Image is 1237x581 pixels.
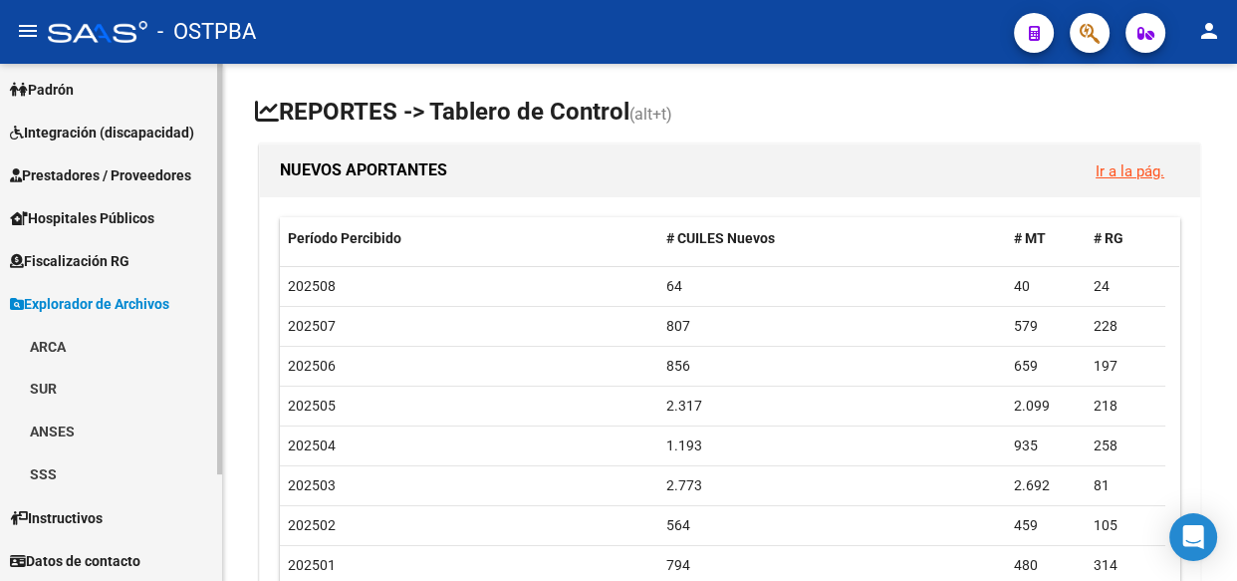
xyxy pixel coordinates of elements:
div: 24 [1094,275,1157,298]
div: 81 [1094,474,1157,497]
span: Hospitales Públicos [10,207,154,229]
span: 202505 [288,398,336,414]
div: Open Intercom Messenger [1169,513,1217,561]
div: 314 [1094,554,1157,577]
div: 197 [1094,355,1157,378]
datatable-header-cell: Período Percibido [280,217,658,260]
div: 258 [1094,435,1157,457]
span: 202503 [288,477,336,493]
div: 807 [666,315,999,338]
datatable-header-cell: # MT [1006,217,1086,260]
span: 202508 [288,278,336,294]
div: 480 [1014,554,1078,577]
div: 2.692 [1014,474,1078,497]
button: Ir a la pág. [1080,152,1180,189]
span: 202506 [288,358,336,374]
div: 579 [1014,315,1078,338]
div: 794 [666,554,999,577]
div: 459 [1014,514,1078,537]
span: # RG [1094,230,1123,246]
span: 202504 [288,437,336,453]
span: Explorador de Archivos [10,293,169,315]
div: 935 [1014,435,1078,457]
div: 1.193 [666,435,999,457]
h1: REPORTES -> Tablero de Control [255,96,1205,131]
div: 2.099 [1014,395,1078,418]
span: (alt+t) [629,105,672,124]
span: Datos de contacto [10,550,140,572]
div: 228 [1094,315,1157,338]
span: - OSTPBA [157,10,256,54]
span: # CUILES Nuevos [666,230,775,246]
div: 64 [666,275,999,298]
span: 202507 [288,318,336,334]
div: 218 [1094,395,1157,418]
div: 856 [666,355,999,378]
mat-icon: menu [16,19,40,43]
span: Fiscalización RG [10,250,129,272]
div: 105 [1094,514,1157,537]
mat-icon: person [1197,19,1221,43]
span: Integración (discapacidad) [10,122,194,144]
span: 202502 [288,517,336,533]
datatable-header-cell: # RG [1086,217,1165,260]
span: 202501 [288,557,336,573]
div: 2.317 [666,395,999,418]
span: Período Percibido [288,230,401,246]
div: 2.773 [666,474,999,497]
datatable-header-cell: # CUILES Nuevos [658,217,1007,260]
span: Instructivos [10,507,103,529]
div: 659 [1014,355,1078,378]
span: # MT [1014,230,1046,246]
a: Ir a la pág. [1096,162,1164,180]
span: Padrón [10,79,74,101]
span: Prestadores / Proveedores [10,164,191,186]
span: NUEVOS APORTANTES [280,160,447,179]
div: 564 [666,514,999,537]
div: 40 [1014,275,1078,298]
